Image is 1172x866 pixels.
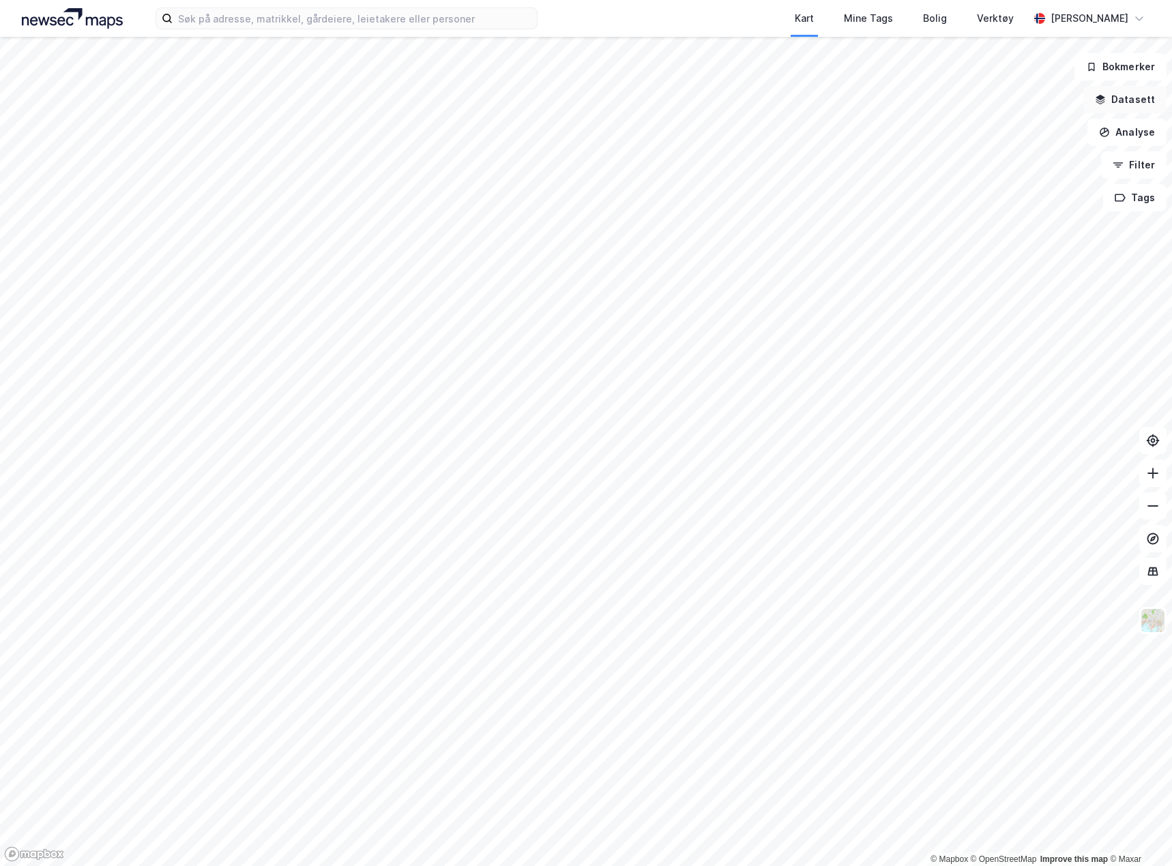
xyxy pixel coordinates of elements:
img: Z [1140,608,1166,633]
button: Bokmerker [1074,53,1167,80]
div: Verktøy [977,10,1014,27]
input: Søk på adresse, matrikkel, gårdeiere, leietakere eller personer [173,8,537,29]
iframe: Chat Widget [1104,801,1172,866]
div: [PERSON_NAME] [1051,10,1128,27]
div: Mine Tags [844,10,893,27]
button: Tags [1103,184,1167,211]
button: Filter [1101,151,1167,179]
a: Mapbox [931,854,968,864]
img: logo.a4113a55bc3d86da70a041830d287a7e.svg [22,8,123,29]
a: OpenStreetMap [971,854,1037,864]
a: Improve this map [1040,854,1108,864]
button: Analyse [1087,119,1167,146]
a: Mapbox homepage [4,846,64,862]
button: Datasett [1083,86,1167,113]
div: Kart [795,10,814,27]
div: Bolig [923,10,947,27]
